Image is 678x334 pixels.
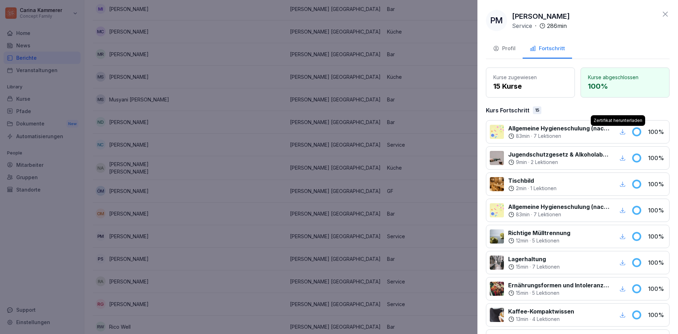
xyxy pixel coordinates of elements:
[516,211,530,218] p: 83 min
[534,211,561,218] p: 7 Lektionen
[532,289,559,297] p: 5 Lektionen
[516,237,528,244] p: 12 min
[516,159,527,166] p: 9 min
[508,159,609,166] div: ·
[508,307,574,316] p: Kaffee-Kompaktwissen
[508,255,560,263] p: Lagerhaltung
[493,45,516,53] div: Profil
[508,229,570,237] p: Richtige Mülltrennung
[508,176,557,185] p: Tischbild
[508,133,609,140] div: ·
[516,263,528,270] p: 15 min
[508,237,570,244] div: ·
[516,185,527,192] p: 2 min
[648,128,666,136] p: 100 %
[648,232,666,241] p: 100 %
[588,81,662,92] p: 100 %
[648,285,666,293] p: 100 %
[516,316,528,323] p: 13 min
[648,311,666,319] p: 100 %
[516,133,530,140] p: 83 min
[516,289,528,297] p: 15 min
[532,263,560,270] p: 7 Lektionen
[508,203,609,211] p: Allgemeine Hygieneschulung (nach LMHV §4)
[531,159,558,166] p: 2 Lektionen
[591,115,645,126] div: Zertifikat herunterladen
[530,185,557,192] p: 1 Lektionen
[493,81,567,92] p: 15 Kurse
[512,22,567,30] div: ·
[512,22,532,30] p: Service
[648,180,666,188] p: 100 %
[530,45,565,53] div: Fortschritt
[508,211,609,218] div: ·
[508,150,609,159] p: Jugendschutzgesetz & Alkoholabgabe in der Gastronomie 🧒🏽
[648,206,666,215] p: 100 %
[512,11,570,22] p: [PERSON_NAME]
[534,133,561,140] p: 7 Lektionen
[648,258,666,267] p: 100 %
[508,185,557,192] div: ·
[486,40,523,59] button: Profil
[588,74,662,81] p: Kurse abgeschlossen
[508,263,560,270] div: ·
[523,40,572,59] button: Fortschritt
[648,154,666,162] p: 100 %
[508,316,574,323] div: ·
[486,106,529,115] p: Kurs Fortschritt
[493,74,567,81] p: Kurse zugewiesen
[532,316,560,323] p: 4 Lektionen
[508,281,609,289] p: Ernährungsformen und Intoleranzen verstehen
[533,106,541,114] div: 15
[532,237,559,244] p: 5 Lektionen
[508,124,609,133] p: Allgemeine Hygieneschulung (nach LMHV §4)
[486,10,507,31] div: PM
[547,22,567,30] p: 286 min
[508,289,609,297] div: ·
